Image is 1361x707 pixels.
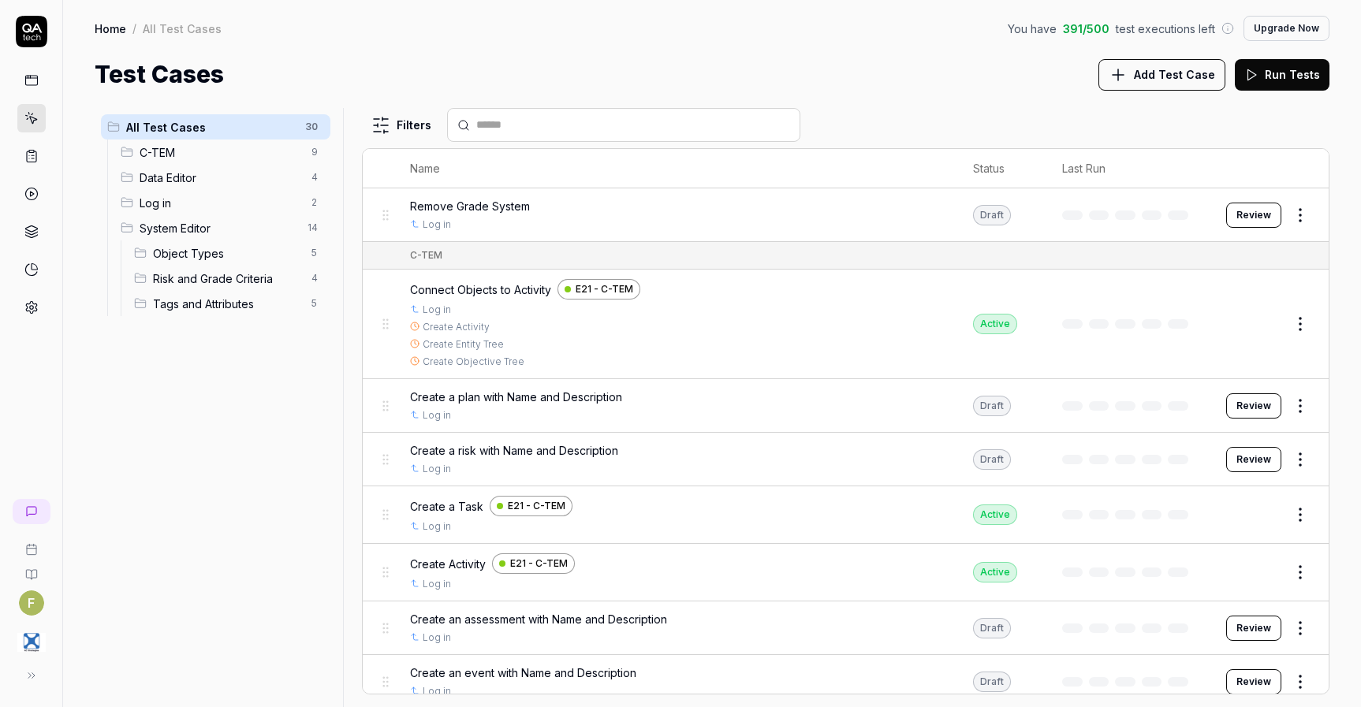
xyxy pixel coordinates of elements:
div: Active [973,504,1017,525]
div: Draft [973,672,1011,692]
button: Upgrade Now [1244,16,1329,41]
a: Log in [423,684,451,698]
tr: Create a plan with Name and DescriptionLog inDraftReview [363,379,1329,433]
tr: Create a TaskE21 - C-TEMLog inActive [363,486,1329,544]
a: Book a call with us [6,530,56,556]
span: Connect Objects to Activity [410,281,551,298]
div: Drag to reorderSystem Editor14 [114,215,330,240]
span: Create an assessment with Name and Description [410,611,667,627]
div: Drag to reorderC-TEM9 [114,140,330,165]
span: Object Types [153,245,302,262]
tr: Create a risk with Name and DescriptionLog inDraftReview [363,433,1329,486]
span: 5 [305,244,324,262]
span: Tags and Attributes [153,296,302,312]
tr: Remove Grade SystemLog inDraftReview [363,188,1329,242]
tr: Create ActivityE21 - C-TEMLog inActive [363,544,1329,601]
a: Log in [423,631,451,645]
span: You have [1008,20,1057,37]
div: C-TEM [410,248,442,262]
span: 391 / 500 [1063,20,1109,37]
span: 30 [299,117,324,136]
span: 2 [305,193,324,212]
span: E21 - C-TEM [576,282,633,296]
span: 9 [305,143,324,162]
span: 4 [305,269,324,288]
a: Home [95,20,126,36]
div: Drag to reorderRisk and Grade Criteria4 [128,266,330,291]
span: Create a risk with Name and Description [410,442,618,459]
a: Log in [423,218,451,232]
span: Create an event with Name and Description [410,664,636,681]
th: Last Run [1046,149,1210,188]
button: Review [1226,616,1281,641]
div: Drag to reorderLog in2 [114,190,330,215]
div: Drag to reorderTags and Attributes5 [128,291,330,316]
span: 5 [305,294,324,313]
button: F [19,590,44,616]
button: Review [1226,393,1281,419]
h1: Test Cases [95,57,224,92]
a: Log in [423,303,451,317]
span: 4 [305,168,324,187]
div: Active [973,562,1017,582]
tr: Connect Objects to ActivityE21 - C-TEMLog inCreate ActivityCreate Entity TreeCreate Objective Tre... [363,270,1329,379]
span: Create a plan with Name and Description [410,389,622,405]
button: 4C Strategies Logo [6,616,56,660]
div: Drag to reorderObject Types5 [128,240,330,266]
span: Remove Grade System [410,198,530,214]
a: Create Entity Tree [423,337,504,352]
span: Risk and Grade Criteria [153,270,302,287]
th: Status [957,149,1046,188]
span: System Editor [140,220,298,236]
a: Documentation [6,556,56,581]
button: Review [1226,669,1281,694]
div: All Test Cases [143,20,222,36]
a: New conversation [13,499,50,524]
button: Add Test Case [1098,59,1225,91]
div: Draft [973,618,1011,638]
a: Log in [423,519,451,534]
span: Add Test Case [1134,66,1215,83]
div: Draft [973,449,1011,470]
button: Review [1226,203,1281,228]
span: Data Editor [140,169,302,186]
button: Run Tests [1235,59,1329,91]
a: E21 - C-TEM [492,553,575,574]
span: Log in [140,195,302,211]
a: Log in [423,462,451,476]
a: Create Objective Tree [423,355,524,369]
span: E21 - C-TEM [510,556,568,571]
span: 14 [301,218,324,237]
th: Name [394,149,957,188]
tr: Create an assessment with Name and DescriptionLog inDraftReview [363,601,1329,655]
a: Log in [423,577,451,591]
div: / [132,20,136,36]
span: All Test Cases [126,119,296,136]
span: C-TEM [140,144,302,161]
span: E21 - C-TEM [508,499,565,513]
a: Log in [423,408,451,422]
img: 4C Strategies Logo [17,628,46,657]
div: Drag to reorderData Editor4 [114,165,330,190]
button: Filters [362,110,441,141]
a: E21 - C-TEM [557,279,640,300]
button: Review [1226,447,1281,472]
span: Create Activity [410,556,486,572]
a: Create Activity [423,320,490,334]
div: Draft [973,396,1011,416]
span: Create a Task [410,498,483,515]
div: Active [973,314,1017,334]
a: E21 - C-TEM [490,496,572,516]
span: test executions left [1116,20,1215,37]
div: Draft [973,205,1011,225]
